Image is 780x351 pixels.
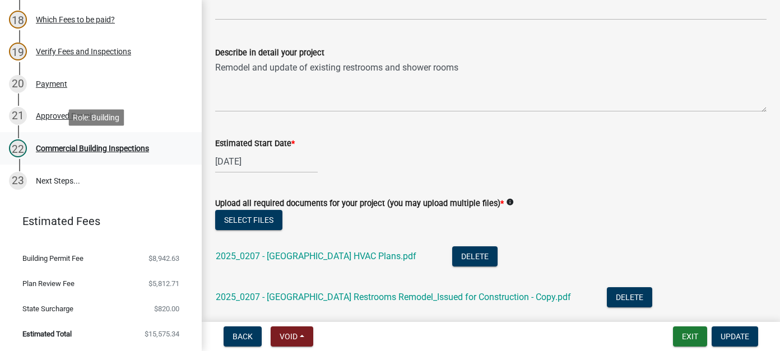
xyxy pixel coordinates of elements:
[215,49,324,57] label: Describe in detail your project
[9,43,27,60] div: 19
[148,280,179,287] span: $5,812.71
[9,210,184,232] a: Estimated Fees
[154,305,179,312] span: $820.00
[506,198,514,206] i: info
[607,287,652,307] button: Delete
[22,305,73,312] span: State Surcharge
[22,255,83,262] span: Building Permit Fee
[215,140,295,148] label: Estimated Start Date
[9,139,27,157] div: 22
[607,293,652,303] wm-modal-confirm: Delete Document
[215,200,504,208] label: Upload all required documents for your project (you may upload multiple files)
[68,109,124,125] div: Role: Building
[216,292,571,302] a: 2025_0207 - [GEOGRAPHIC_DATA] Restrooms Remodel_Issued for Construction - Copy.pdf
[215,210,282,230] button: Select files
[233,332,253,341] span: Back
[9,75,27,93] div: 20
[452,246,498,266] button: Delete
[9,11,27,29] div: 18
[36,16,115,24] div: Which Fees to be paid?
[9,172,27,190] div: 23
[280,332,298,341] span: Void
[36,48,131,55] div: Verify Fees and Inspections
[271,326,313,347] button: Void
[721,332,749,341] span: Update
[36,112,94,120] div: Approved Permit
[216,251,416,261] a: 2025_0207 - [GEOGRAPHIC_DATA] HVAC Plans.pdf
[22,330,72,338] span: Estimated Total
[452,252,498,263] wm-modal-confirm: Delete Document
[36,80,67,88] div: Payment
[712,326,758,347] button: Update
[673,326,707,347] button: Exit
[145,330,179,338] span: $15,575.34
[215,150,318,173] input: mm/dd/yyyy
[9,107,27,125] div: 21
[148,255,179,262] span: $8,942.63
[22,280,75,287] span: Plan Review Fee
[36,144,149,152] div: Commercial Building Inspections
[224,326,262,347] button: Back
